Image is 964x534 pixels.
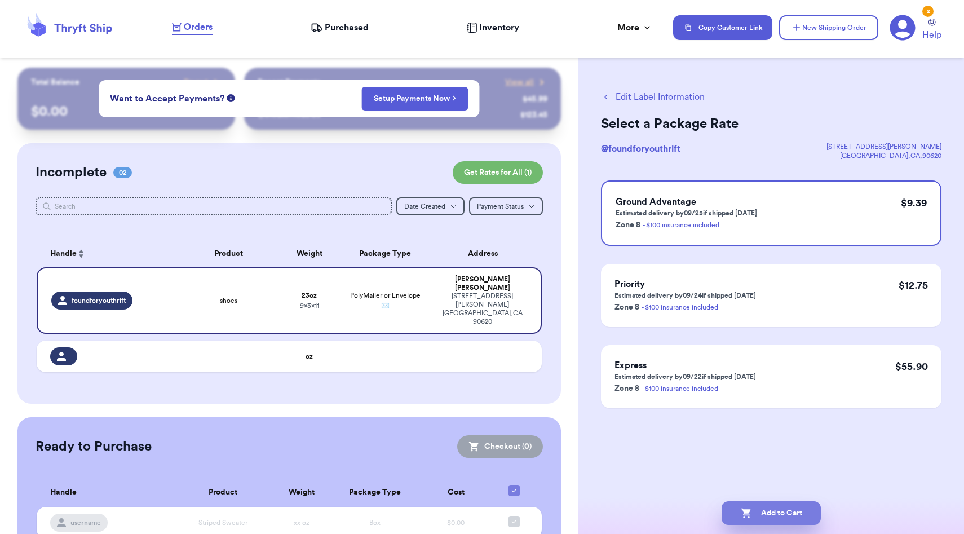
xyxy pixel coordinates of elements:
div: [STREET_ADDRESS][PERSON_NAME] [GEOGRAPHIC_DATA] , CA 90620 [437,292,527,326]
div: $ 45.99 [523,94,547,105]
button: Edit Label Information [601,90,705,104]
span: username [70,518,101,527]
div: More [617,21,653,34]
th: Package Type [331,478,419,507]
th: Package Type [340,240,431,267]
p: $ 0.00 [31,103,222,121]
span: Express [614,361,647,370]
a: Help [922,19,941,42]
span: Handle [50,487,77,498]
span: 9 x 3 x 11 [300,302,319,309]
span: Payment Status [477,203,524,210]
span: View all [505,77,534,88]
span: xx oz [294,519,309,526]
h2: Ready to Purchase [36,438,152,456]
span: shoes [220,296,237,305]
strong: oz [306,353,313,360]
th: Product [174,478,272,507]
span: Zone 8 [614,385,639,392]
p: Estimated delivery by 09/24 if shipped [DATE] [614,291,756,300]
div: 2 [922,6,934,17]
button: Payment Status [469,197,543,215]
th: Weight [272,478,331,507]
a: - $100 insurance included [642,385,718,392]
span: Ground Advantage [616,197,696,206]
th: Cost [419,478,493,507]
span: Want to Accept Payments? [110,92,224,105]
div: $ 123.45 [520,109,547,121]
h2: Select a Package Rate [601,115,941,133]
span: Zone 8 [614,303,639,311]
span: @ foundforyouthrift [601,144,680,153]
a: Inventory [467,21,519,34]
p: $ 9.39 [901,195,927,211]
div: [PERSON_NAME] [PERSON_NAME] [437,275,527,292]
th: Address [431,240,542,267]
th: Product [178,240,279,267]
span: Orders [184,20,213,34]
span: Inventory [479,21,519,34]
span: Zone 8 [616,221,640,229]
p: Recent Payments [258,77,320,88]
p: $ 12.75 [899,277,928,293]
th: Weight [279,240,340,267]
span: Purchased [325,21,369,34]
button: Sort ascending [77,247,86,261]
a: Orders [172,20,213,35]
strong: 23 oz [302,292,317,299]
span: Help [922,28,941,42]
button: New Shipping Order [779,15,878,40]
div: [STREET_ADDRESS][PERSON_NAME] [826,142,941,151]
span: $0.00 [447,519,465,526]
a: View all [505,77,547,88]
a: 2 [890,15,916,41]
button: Date Created [396,197,465,215]
button: Checkout (0) [457,435,543,458]
span: Payout [184,77,208,88]
input: Search [36,197,392,215]
div: [GEOGRAPHIC_DATA] , CA , 90620 [826,151,941,160]
a: - $100 insurance included [643,222,719,228]
span: Handle [50,248,77,260]
button: Get Rates for All (1) [453,161,543,184]
a: Purchased [311,21,369,34]
span: PolyMailer or Envelope ✉️ [350,292,421,309]
p: Estimated delivery by 09/25 if shipped [DATE] [616,209,757,218]
h2: Incomplete [36,164,107,182]
a: - $100 insurance included [642,304,718,311]
span: Priority [614,280,645,289]
span: foundforyouthrift [72,296,126,305]
button: Setup Payments Now [362,87,468,111]
span: Striped Sweater [198,519,247,526]
span: 02 [113,167,132,178]
a: Setup Payments Now [374,93,457,104]
a: Payout [184,77,222,88]
p: Total Balance [31,77,79,88]
p: $ 55.90 [895,359,928,374]
button: Add to Cart [722,501,821,525]
span: Box [369,519,381,526]
button: Copy Customer Link [673,15,772,40]
span: Date Created [404,203,445,210]
p: Estimated delivery by 09/22 if shipped [DATE] [614,372,756,381]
